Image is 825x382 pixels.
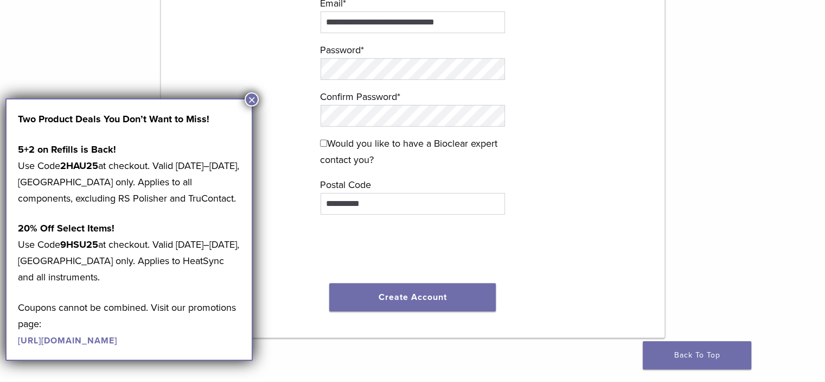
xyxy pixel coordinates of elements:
strong: 9HSU25 [60,239,98,251]
label: Confirm Password [320,89,506,105]
p: Coupons cannot be combined. Visit our promotions page: [18,299,240,348]
strong: 2HAU25 [60,160,98,172]
label: Password [320,42,506,58]
a: [URL][DOMAIN_NAME] [18,335,117,346]
strong: 20% Off Select Items! [18,222,114,234]
button: Close [245,92,259,107]
iframe: reCAPTCHA [330,228,495,270]
input: Would you like to have a Bioclear expert contact you? [320,140,327,147]
a: Back To Top [643,341,751,370]
label: Would you like to have a Bioclear expert contact you? [320,135,506,168]
p: Use Code at checkout. Valid [DATE]–[DATE], [GEOGRAPHIC_DATA] only. Applies to HeatSync and all in... [18,220,240,285]
strong: 5+2 on Refills is Back! [18,143,116,155]
strong: Two Product Deals You Don’t Want to Miss! [18,113,209,125]
p: Use Code at checkout. Valid [DATE]–[DATE], [GEOGRAPHIC_DATA] only. Applies to all components, exc... [18,141,240,206]
label: Postal Code [320,177,506,193]
button: Create Account [329,283,496,311]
